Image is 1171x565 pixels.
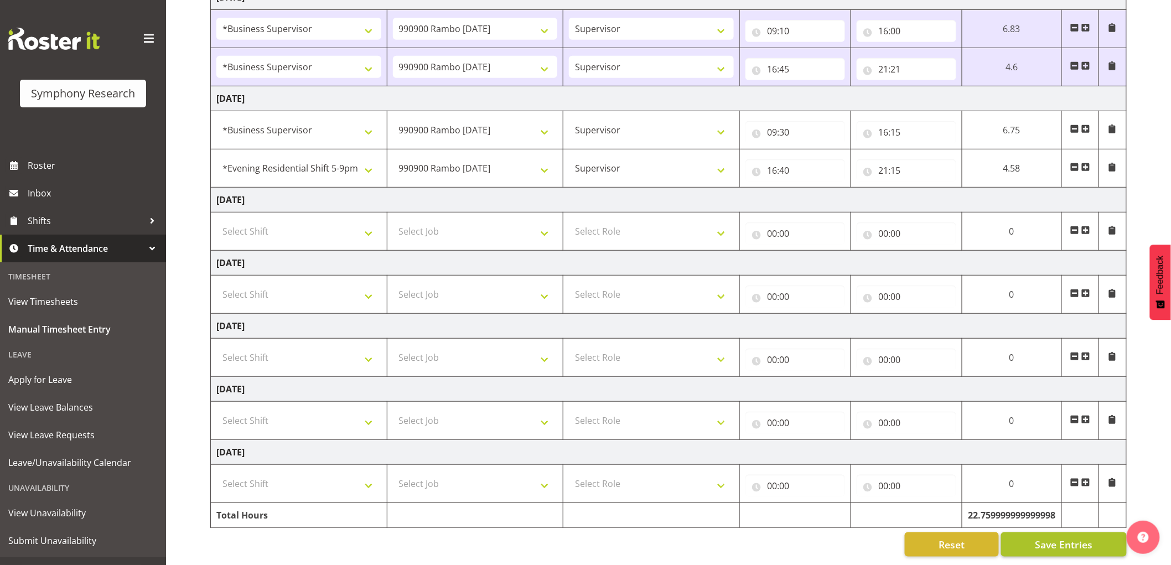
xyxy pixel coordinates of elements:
td: 22.759999999999998 [962,503,1061,528]
a: Leave/Unavailability Calendar [3,449,163,476]
input: Click to select... [857,58,956,80]
td: 6.83 [962,10,1061,48]
span: Leave/Unavailability Calendar [8,454,158,471]
a: View Unavailability [3,499,163,527]
a: View Timesheets [3,288,163,315]
input: Click to select... [857,475,956,497]
td: [DATE] [211,440,1127,465]
td: [DATE] [211,314,1127,339]
input: Click to select... [857,412,956,434]
input: Click to select... [857,222,956,245]
td: Total Hours [211,503,387,528]
div: Unavailability [3,476,163,499]
a: View Leave Balances [3,393,163,421]
input: Click to select... [857,286,956,308]
span: Feedback [1156,256,1165,294]
td: [DATE] [211,377,1127,402]
a: View Leave Requests [3,421,163,449]
span: Shifts [28,212,144,229]
span: Inbox [28,185,160,201]
td: 4.6 [962,48,1061,86]
input: Click to select... [745,58,845,80]
input: Click to select... [745,286,845,308]
input: Click to select... [857,121,956,143]
span: View Leave Requests [8,427,158,443]
input: Click to select... [745,159,845,182]
input: Click to select... [857,20,956,42]
a: Manual Timesheet Entry [3,315,163,343]
input: Click to select... [745,20,845,42]
span: View Unavailability [8,505,158,521]
span: Time & Attendance [28,240,144,257]
td: 4.58 [962,149,1061,188]
td: 0 [962,465,1061,503]
input: Click to select... [857,349,956,371]
span: View Timesheets [8,293,158,310]
input: Click to select... [857,159,956,182]
input: Click to select... [745,349,845,371]
td: 6.75 [962,111,1061,149]
a: Submit Unavailability [3,527,163,554]
input: Click to select... [745,475,845,497]
input: Click to select... [745,412,845,434]
td: 0 [962,276,1061,314]
td: [DATE] [211,251,1127,276]
span: Roster [28,157,160,174]
img: Rosterit website logo [8,28,100,50]
button: Feedback - Show survey [1150,245,1171,320]
td: [DATE] [211,188,1127,212]
img: help-xxl-2.png [1138,532,1149,543]
button: Reset [905,532,999,557]
div: Leave [3,343,163,366]
td: 0 [962,402,1061,440]
span: Apply for Leave [8,371,158,388]
span: Save Entries [1035,537,1092,552]
div: Timesheet [3,265,163,288]
span: Manual Timesheet Entry [8,321,158,338]
button: Save Entries [1001,532,1127,557]
div: Symphony Research [31,85,135,102]
td: [DATE] [211,86,1127,111]
td: 0 [962,339,1061,377]
a: Apply for Leave [3,366,163,393]
span: Reset [939,537,965,552]
input: Click to select... [745,121,845,143]
td: 0 [962,212,1061,251]
span: Submit Unavailability [8,532,158,549]
span: View Leave Balances [8,399,158,416]
input: Click to select... [745,222,845,245]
